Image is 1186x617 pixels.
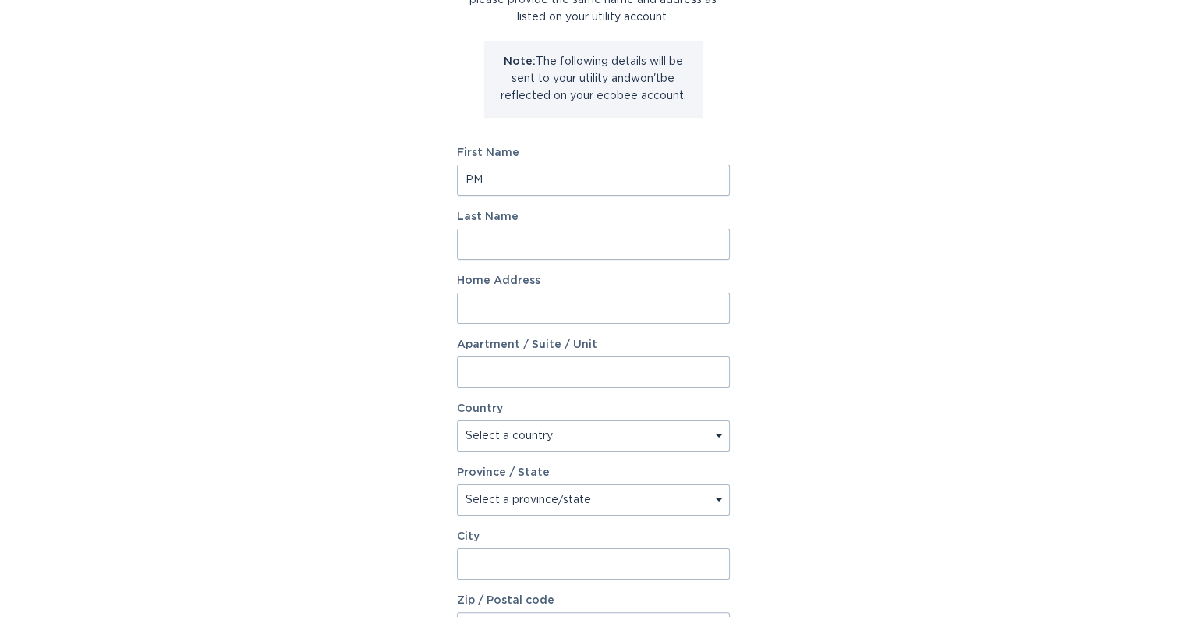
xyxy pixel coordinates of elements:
[457,211,730,222] label: Last Name
[457,467,550,478] label: Province / State
[504,56,536,67] strong: Note:
[457,403,503,414] label: Country
[457,147,730,158] label: First Name
[457,339,730,350] label: Apartment / Suite / Unit
[496,53,691,105] p: The following details will be sent to your utility and won't be reflected on your ecobee account.
[457,275,730,286] label: Home Address
[457,595,730,606] label: Zip / Postal code
[457,531,730,542] label: City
